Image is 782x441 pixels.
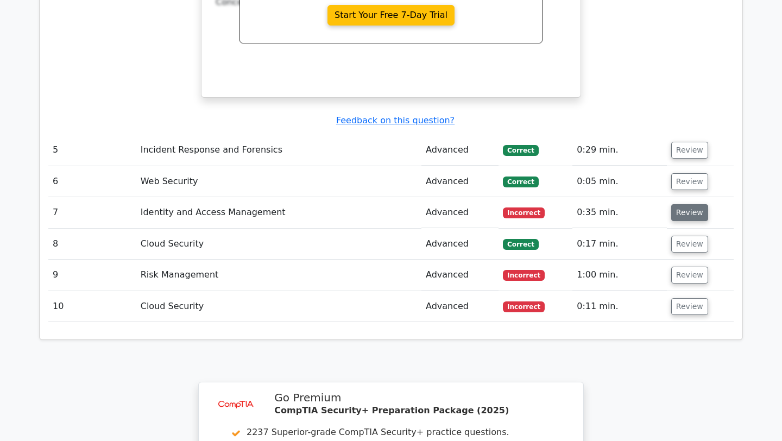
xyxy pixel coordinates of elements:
[572,197,667,228] td: 0:35 min.
[48,291,136,322] td: 10
[671,173,708,190] button: Review
[572,291,667,322] td: 0:11 min.
[572,135,667,166] td: 0:29 min.
[421,166,499,197] td: Advanced
[671,142,708,159] button: Review
[48,229,136,260] td: 8
[572,229,667,260] td: 0:17 min.
[48,197,136,228] td: 7
[671,236,708,253] button: Review
[671,204,708,221] button: Review
[503,301,545,312] span: Incorrect
[421,135,499,166] td: Advanced
[421,197,499,228] td: Advanced
[503,207,545,218] span: Incorrect
[503,177,538,187] span: Correct
[421,291,499,322] td: Advanced
[48,166,136,197] td: 6
[671,298,708,315] button: Review
[136,260,421,291] td: Risk Management
[421,229,499,260] td: Advanced
[327,5,455,26] a: Start Your Free 7-Day Trial
[48,135,136,166] td: 5
[336,115,455,125] a: Feedback on this question?
[572,166,667,197] td: 0:05 min.
[503,145,538,156] span: Correct
[503,239,538,250] span: Correct
[136,166,421,197] td: Web Security
[48,260,136,291] td: 9
[503,270,545,281] span: Incorrect
[671,267,708,283] button: Review
[572,260,667,291] td: 1:00 min.
[421,260,499,291] td: Advanced
[136,197,421,228] td: Identity and Access Management
[136,291,421,322] td: Cloud Security
[136,229,421,260] td: Cloud Security
[136,135,421,166] td: Incident Response and Forensics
